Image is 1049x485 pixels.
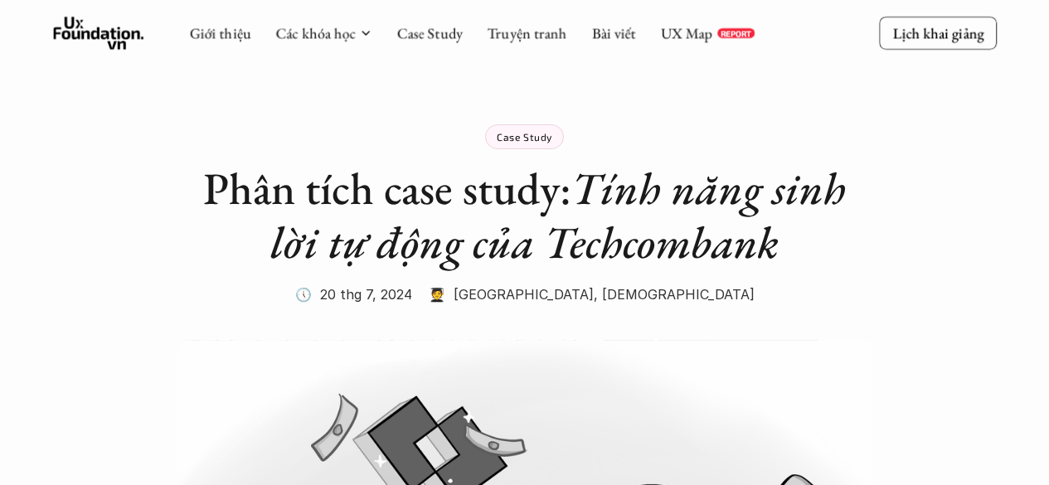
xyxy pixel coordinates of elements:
[429,282,594,307] p: 🧑‍🎓 [GEOGRAPHIC_DATA]
[594,282,755,307] p: , [DEMOGRAPHIC_DATA]
[193,162,857,269] h1: Phân tích case study:
[497,131,552,143] p: Case Study
[660,23,712,42] a: UX Map
[189,23,250,42] a: Giới thiệu
[396,23,462,42] a: Case Study
[892,23,983,42] p: Lịch khai giảng
[275,23,355,42] a: Các khóa học
[270,159,856,271] em: Tính năng sinh lời tự động của Techcombank
[720,28,750,38] p: REPORT
[716,28,754,38] a: REPORT
[879,17,997,49] a: Lịch khai giảng
[591,23,635,42] a: Bài viết
[487,23,566,42] a: Truyện tranh
[295,282,412,307] p: 🕔 20 thg 7, 2024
